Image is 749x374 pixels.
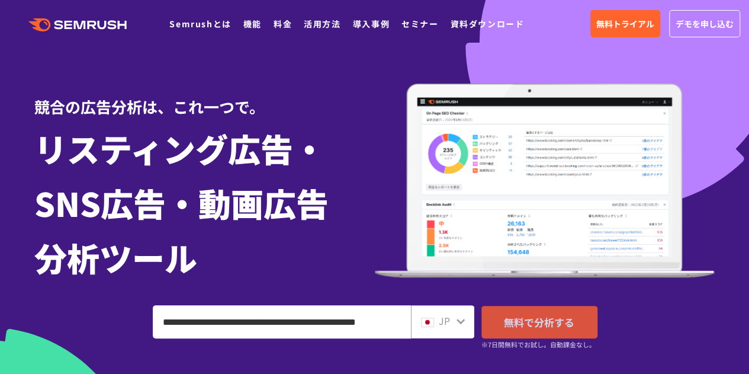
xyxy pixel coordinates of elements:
[450,18,524,30] a: 資料ダウンロード
[596,17,654,30] span: 無料トライアル
[481,306,597,338] a: 無料で分析する
[676,17,734,30] span: デモを申し込む
[153,306,411,338] input: ドメイン、キーワードまたはURLを入力してください
[304,18,340,30] a: 活用方法
[274,18,292,30] a: 料金
[669,10,740,37] a: デモを申し込む
[439,314,450,328] span: JP
[401,18,438,30] a: セミナー
[243,18,262,30] a: 機能
[169,18,231,30] a: Semrushとは
[481,339,596,350] small: ※7日間無料でお試し。自動課金なし。
[504,315,574,330] span: 無料で分析する
[34,121,375,285] h1: リスティング広告・ SNS広告・動画広告 分析ツール
[353,18,390,30] a: 導入事例
[34,77,375,118] div: 競合の広告分析は、これ一つで。
[590,10,660,37] a: 無料トライアル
